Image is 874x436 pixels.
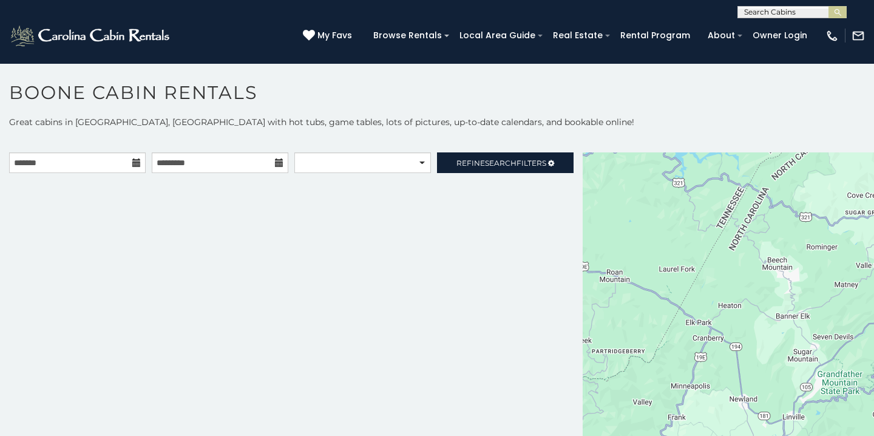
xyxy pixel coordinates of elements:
[456,158,546,168] span: Refine Filters
[317,29,352,42] span: My Favs
[547,26,609,45] a: Real Estate
[485,158,517,168] span: Search
[437,152,574,173] a: RefineSearchFilters
[614,26,696,45] a: Rental Program
[303,29,355,43] a: My Favs
[9,24,173,48] img: White-1-2.png
[702,26,741,45] a: About
[453,26,541,45] a: Local Area Guide
[825,29,839,43] img: phone-regular-white.png
[747,26,813,45] a: Owner Login
[852,29,865,43] img: mail-regular-white.png
[367,26,448,45] a: Browse Rentals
